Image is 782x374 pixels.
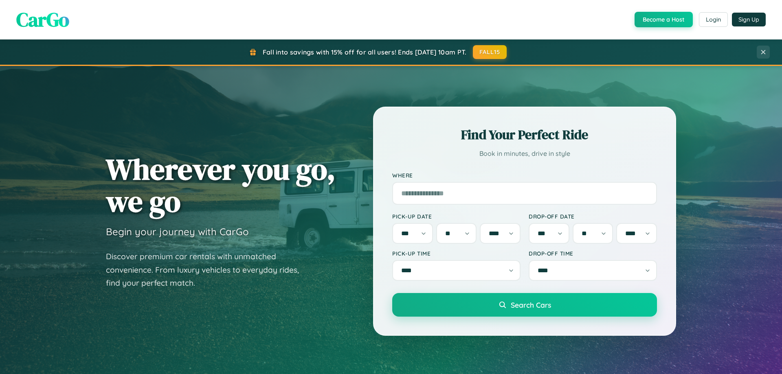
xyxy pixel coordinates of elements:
span: Fall into savings with 15% off for all users! Ends [DATE] 10am PT. [263,48,467,56]
h1: Wherever you go, we go [106,153,336,217]
h3: Begin your journey with CarGo [106,225,249,238]
button: FALL15 [473,45,507,59]
button: Search Cars [392,293,657,317]
label: Drop-off Time [529,250,657,257]
label: Where [392,172,657,179]
h2: Find Your Perfect Ride [392,126,657,144]
span: Search Cars [511,300,551,309]
label: Pick-up Time [392,250,521,257]
button: Sign Up [732,13,766,26]
p: Discover premium car rentals with unmatched convenience. From luxury vehicles to everyday rides, ... [106,250,310,290]
label: Pick-up Date [392,213,521,220]
button: Become a Host [635,12,693,27]
label: Drop-off Date [529,213,657,220]
p: Book in minutes, drive in style [392,148,657,160]
button: Login [699,12,728,27]
span: CarGo [16,6,69,33]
